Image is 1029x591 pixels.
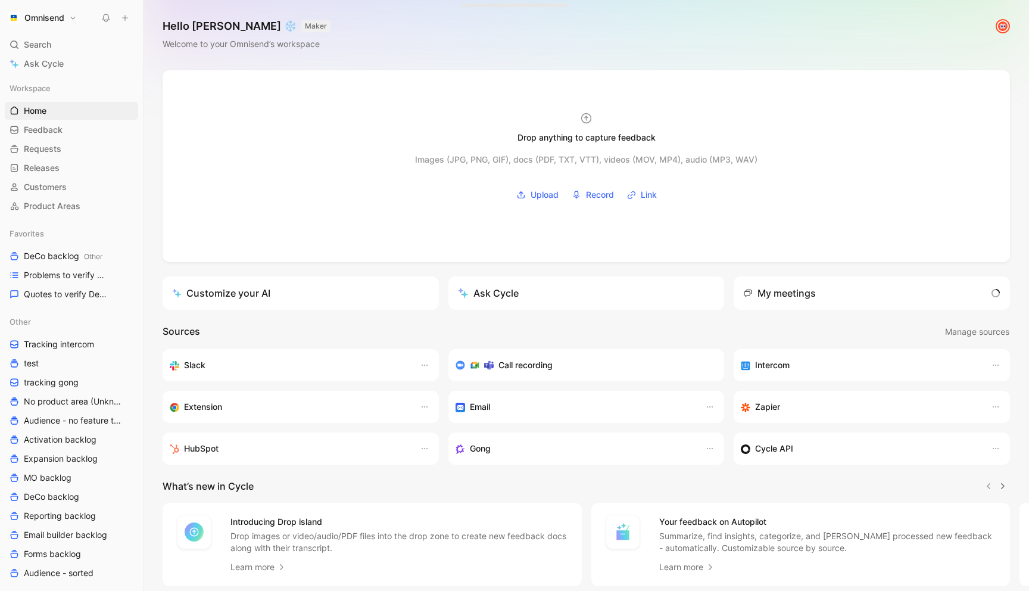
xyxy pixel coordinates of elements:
button: Upload [512,186,563,204]
h2: Sources [163,324,200,340]
a: DeCo backlogOther [5,247,138,265]
span: Upload [531,188,559,202]
a: Problems to verify DeCo [5,266,138,284]
span: Favorites [10,228,44,239]
span: Audience - no feature tag [24,415,121,427]
span: test [24,357,39,369]
a: Learn more [659,560,715,574]
span: No product area (Unknowns) [24,396,123,408]
div: Images (JPG, PNG, GIF), docs (PDF, TXT, VTT), videos (MOV, MP4), audio (MP3, WAV) [415,153,757,167]
span: Other [84,252,102,261]
span: DeCo backlog [24,250,102,263]
a: No product area (Unknowns) [5,393,138,410]
span: Ask Cycle [24,57,64,71]
a: Activation backlog [5,431,138,449]
p: Drop images or video/audio/PDF files into the drop zone to create new feedback docs along with th... [230,530,567,554]
div: Record & transcribe meetings from Zoom, Meet & Teams. [456,358,708,372]
div: Favorites [5,225,138,242]
button: Link [623,186,661,204]
button: Record [567,186,618,204]
span: Product Areas [24,200,80,212]
a: tracking gong [5,374,138,391]
a: Customize your AI [163,276,439,310]
a: Tracking intercom [5,335,138,353]
p: Summarize, find insights, categorize, and [PERSON_NAME] processed new feedback - automatically. C... [659,530,996,554]
a: Audience - no feature tag [5,412,138,430]
span: DeCo backlog [24,491,79,503]
h3: Call recording [498,358,553,372]
a: DeCo backlog [5,488,138,506]
div: Search [5,36,138,54]
span: Email builder backlog [24,529,107,541]
span: Search [24,38,51,52]
h1: Hello [PERSON_NAME] ❄️ [163,19,330,33]
h4: Introducing Drop island [230,515,567,529]
h3: Extension [184,400,222,414]
div: Sync your customers, send feedback and get updates in Intercom [741,358,979,372]
h1: Omnisend [24,13,64,23]
div: Other [5,313,138,331]
a: Releases [5,159,138,177]
span: Releases [24,162,60,174]
h3: Zapier [755,400,780,414]
span: Manage sources [945,325,1009,339]
span: tracking gong [24,377,79,388]
span: Reporting backlog [24,510,96,522]
span: Link [641,188,657,202]
div: Drop anything to capture feedback [517,130,656,145]
span: Other [10,316,31,328]
span: Quotes to verify DeCo [24,288,108,300]
button: MAKER [301,20,330,32]
h3: Cycle API [755,441,793,456]
a: Learn more [230,560,286,574]
span: Requests [24,143,61,155]
div: My meetings [743,286,816,300]
span: Expansion backlog [24,453,98,465]
h2: What’s new in Cycle [163,479,254,493]
button: Manage sources [944,324,1010,340]
a: Expansion backlog [5,450,138,468]
span: Activation backlog [24,434,96,446]
div: Capture feedback from your incoming calls [456,441,694,456]
div: Welcome to your Omnisend’s workspace [163,37,330,51]
h4: Your feedback on Autopilot [659,515,996,529]
h3: Intercom [755,358,790,372]
a: test [5,354,138,372]
div: Customize your AI [172,286,270,300]
a: Quotes to verify DeCo [5,285,138,303]
img: Omnisend [8,12,20,24]
div: Workspace [5,79,138,97]
span: Feedback [24,124,63,136]
a: Forms backlog [5,545,138,563]
a: Home [5,102,138,120]
span: Tracking intercom [24,338,94,350]
button: Ask Cycle [448,276,725,310]
div: Ask Cycle [458,286,519,300]
div: Capture feedback from anywhere on the web [170,400,408,414]
a: Audience - sorted [5,564,138,582]
a: Customers [5,178,138,196]
img: avatar [997,20,1009,32]
span: Customers [24,181,67,193]
a: Product Areas [5,197,138,215]
span: Audience - sorted [24,567,93,579]
div: Sync your customers, send feedback and get updates in Slack [170,358,408,372]
div: Sync customers & send feedback from custom sources. Get inspired by our favorite use case [741,441,979,456]
button: OmnisendOmnisend [5,10,80,26]
span: Problems to verify DeCo [24,269,110,281]
span: Workspace [10,82,51,94]
a: MO backlog [5,469,138,487]
div: Capture feedback from thousands of sources with Zapier (survey results, recordings, sheets, etc). [741,400,979,414]
a: Feedback [5,121,138,139]
h3: Slack [184,358,205,372]
div: OtherTracking intercomtesttracking gongNo product area (Unknowns)Audience - no feature tagActivat... [5,313,138,582]
a: Requests [5,140,138,158]
span: Forms backlog [24,548,81,560]
a: Reporting backlog [5,507,138,525]
div: Forward emails to your feedback inbox [456,400,694,414]
h3: Email [470,400,490,414]
h3: Gong [470,441,491,456]
a: Email builder backlog [5,526,138,544]
span: Record [586,188,614,202]
a: Ask Cycle [5,55,138,73]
